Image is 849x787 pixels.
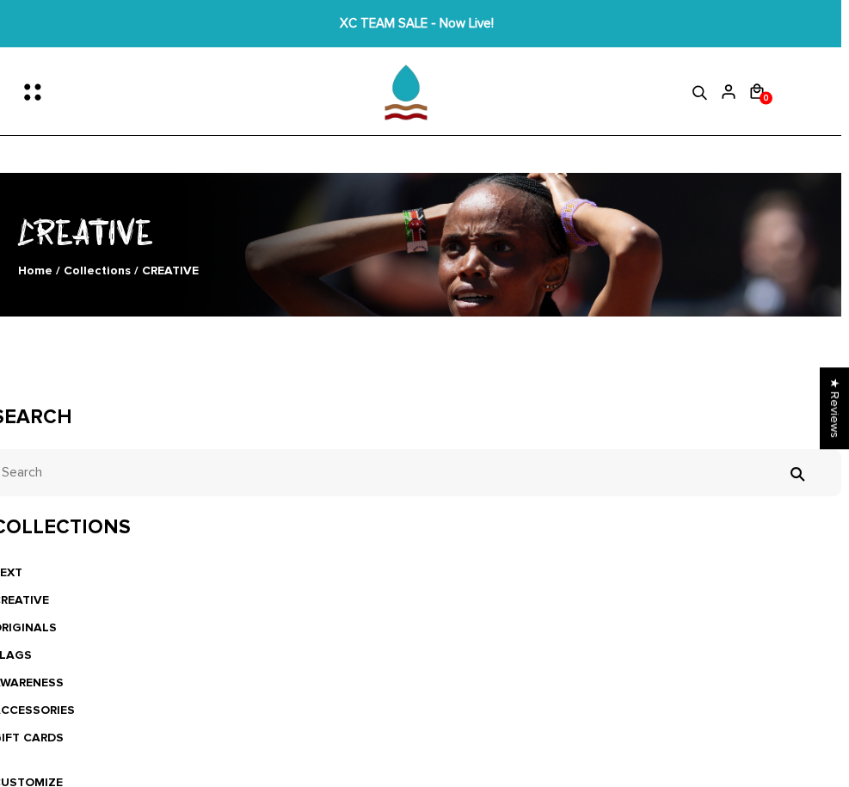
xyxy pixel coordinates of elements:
a: 0 [744,98,772,101]
div: Click to open Judge.me floating reviews tab [820,367,849,449]
a: Home [18,263,52,278]
span: / [134,263,138,278]
span: XC TEAM SALE - Now Live! [198,14,637,34]
input: Search [779,466,814,482]
a: Collections [64,263,131,278]
span: CREATIVE [142,263,199,278]
button: Menu [18,71,65,113]
span: / [56,263,60,278]
span: 0 [760,86,772,108]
